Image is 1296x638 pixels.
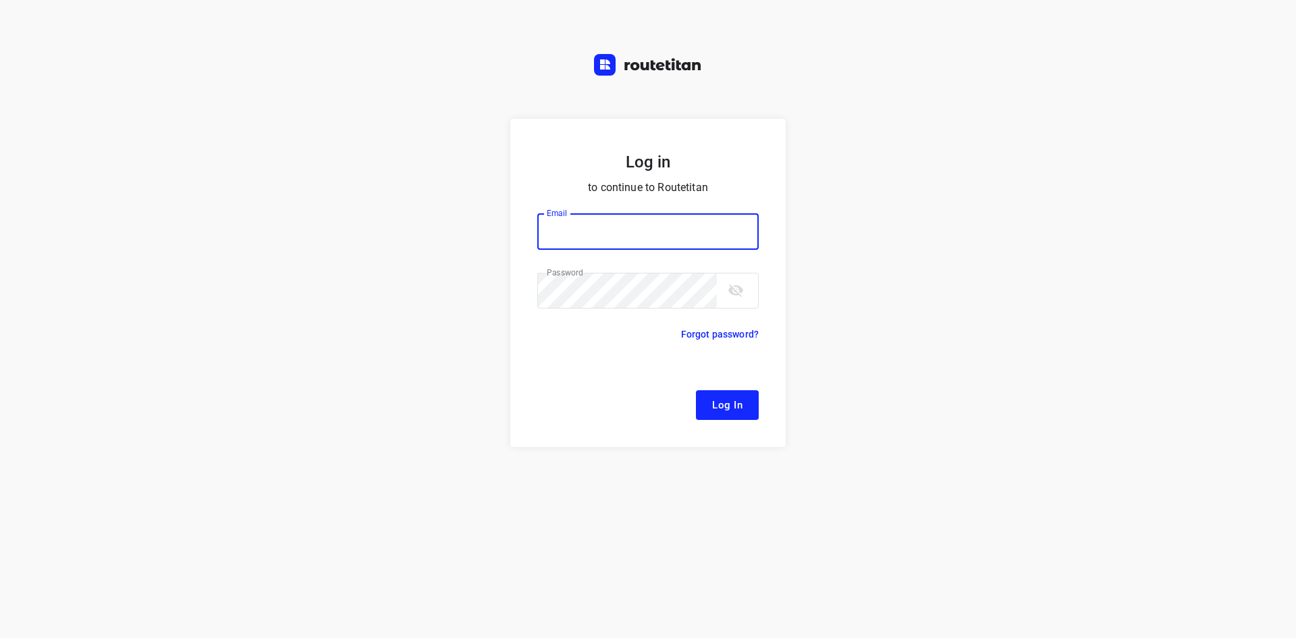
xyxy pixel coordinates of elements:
h5: Log in [537,151,759,173]
p: Forgot password? [681,326,759,342]
img: Routetitan [594,54,702,76]
p: to continue to Routetitan [537,178,759,197]
button: Log In [696,390,759,420]
button: toggle password visibility [722,277,749,304]
span: Log In [712,396,742,414]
